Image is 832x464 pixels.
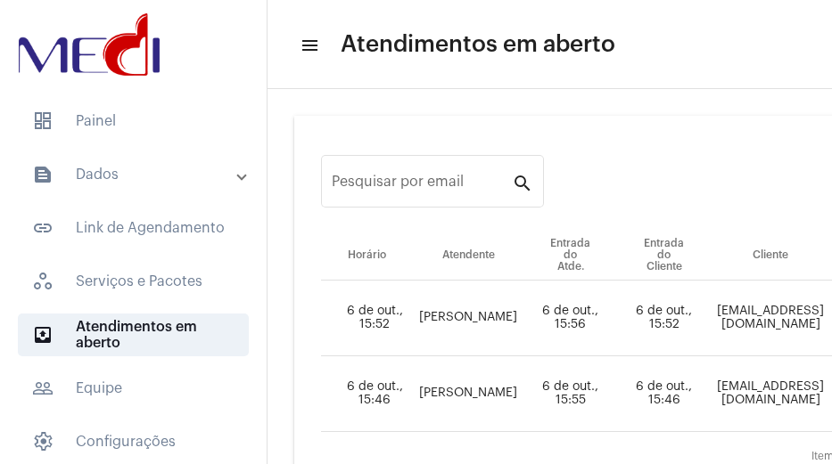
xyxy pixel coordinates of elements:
mat-icon: sidenav icon [32,324,54,346]
input: Pesquisar por email [332,177,512,193]
span: Configurações [18,420,249,463]
th: Cliente [711,231,830,281]
span: Equipe [18,367,249,410]
span: Atendimentos em aberto [341,30,615,59]
th: Horário [321,231,413,281]
mat-icon: sidenav icon [300,35,317,56]
td: 6 de out., 15:46 [617,356,711,432]
td: 6 de out., 15:56 [523,281,617,356]
mat-icon: search [512,172,533,193]
mat-expansion-panel-header: sidenav iconDados [11,153,267,196]
span: Painel [18,100,249,142]
td: 6 de out., 15:55 [523,356,617,432]
mat-panel-title: Dados [32,164,238,185]
th: Entrada do Cliente [617,231,711,281]
span: sidenav icon [32,271,54,292]
td: 6 de out., 15:46 [321,356,413,432]
td: 6 de out., 15:52 [617,281,711,356]
mat-icon: sidenav icon [32,164,54,185]
img: d3a1b5fa-500b-b90f-5a1c-719c20e9830b.png [14,9,164,80]
span: Serviços e Pacotes [18,260,249,303]
td: [PERSON_NAME] [413,356,523,432]
td: [EMAIL_ADDRESS][DOMAIN_NAME] [711,281,830,356]
th: Entrada do Atde. [523,231,617,281]
mat-icon: sidenav icon [32,217,54,239]
th: Atendente [413,231,523,281]
span: Link de Agendamento [18,207,249,249]
td: [EMAIL_ADDRESS][DOMAIN_NAME] [711,356,830,432]
span: sidenav icon [32,431,54,452]
span: Atendimentos em aberto [18,313,249,356]
span: sidenav icon [32,110,54,132]
mat-icon: sidenav icon [32,378,54,399]
td: [PERSON_NAME] [413,281,523,356]
td: 6 de out., 15:52 [321,281,413,356]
